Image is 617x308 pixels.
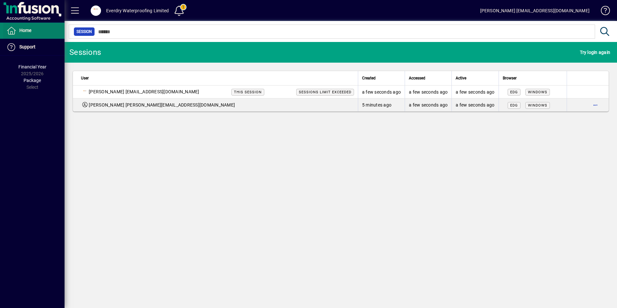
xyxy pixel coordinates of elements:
[89,88,199,95] span: [PERSON_NAME] [EMAIL_ADDRESS][DOMAIN_NAME]
[578,46,612,58] button: Try login again
[480,5,590,16] div: [PERSON_NAME] [EMAIL_ADDRESS][DOMAIN_NAME]
[76,28,92,35] span: Session
[409,75,425,82] span: Accessed
[358,98,405,111] td: 5 minutes ago
[503,75,517,82] span: Browser
[456,75,466,82] span: Active
[24,78,41,83] span: Package
[405,86,451,98] td: a few seconds ago
[299,90,351,94] span: Sessions limit exceeded
[596,1,609,22] a: Knowledge Base
[528,103,547,108] span: Windows
[451,86,498,98] td: a few seconds ago
[19,44,35,49] span: Support
[358,86,405,98] td: a few seconds ago
[362,75,376,82] span: Created
[81,75,89,82] span: User
[580,47,610,57] span: Try login again
[89,102,235,108] span: [PERSON_NAME] [PERSON_NAME][EMAIL_ADDRESS][DOMAIN_NAME]
[528,90,547,94] span: Windows
[106,5,169,16] div: Everdry Waterproofing Limited
[69,47,101,57] div: Sessions
[234,90,262,94] span: This session
[510,90,518,94] span: Edg
[510,103,518,108] span: Edg
[503,102,563,108] div: Mozilla/5.0 (Windows NT 10.0; Win64; x64) AppleWebKit/537.36 (KHTML, like Gecko) Chrome/140.0.0.0...
[3,23,65,39] a: Home
[451,98,498,111] td: a few seconds ago
[19,28,31,33] span: Home
[590,100,601,110] button: More options
[405,98,451,111] td: a few seconds ago
[86,5,106,16] button: Profile
[3,39,65,55] a: Support
[18,64,46,69] span: Financial Year
[503,88,563,95] div: Mozilla/5.0 (Windows NT 10.0; Win64; x64) AppleWebKit/537.36 (KHTML, like Gecko) Chrome/140.0.0.0...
